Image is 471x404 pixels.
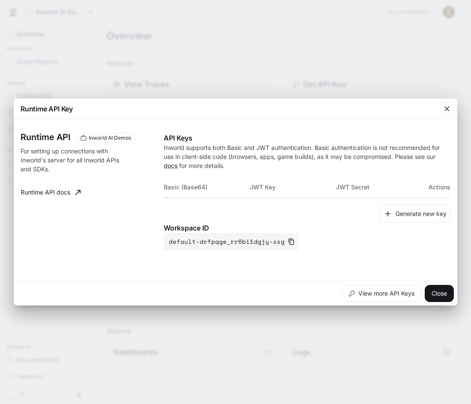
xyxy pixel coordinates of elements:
[17,184,84,201] a: Runtime API docs
[422,177,450,198] th: Actions
[77,133,136,143] div: These keys will apply to your current workspace only
[21,133,70,141] h3: Runtime API
[164,223,450,233] p: Workspace ID
[336,177,422,198] th: JWT Secret
[164,133,450,143] p: API Keys
[425,285,454,302] button: Close
[21,147,123,174] p: For setting up connections with Inworld's server for all Inworld APIs and SDKs.
[85,134,135,142] span: Inworld AI Demos
[164,162,177,169] a: docs
[164,177,250,198] th: Basic (Base64)
[380,205,450,223] button: Generate new key
[342,285,421,302] button: View more API Keys
[164,233,298,250] button: default-drfpqge_rr6bi1dgjy-ssg
[250,177,336,198] th: JWT Key
[21,104,73,114] p: Runtime API Key
[164,143,450,170] p: Inworld supports both Basic and JWT authentication. Basic authentication is not recommended for u...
